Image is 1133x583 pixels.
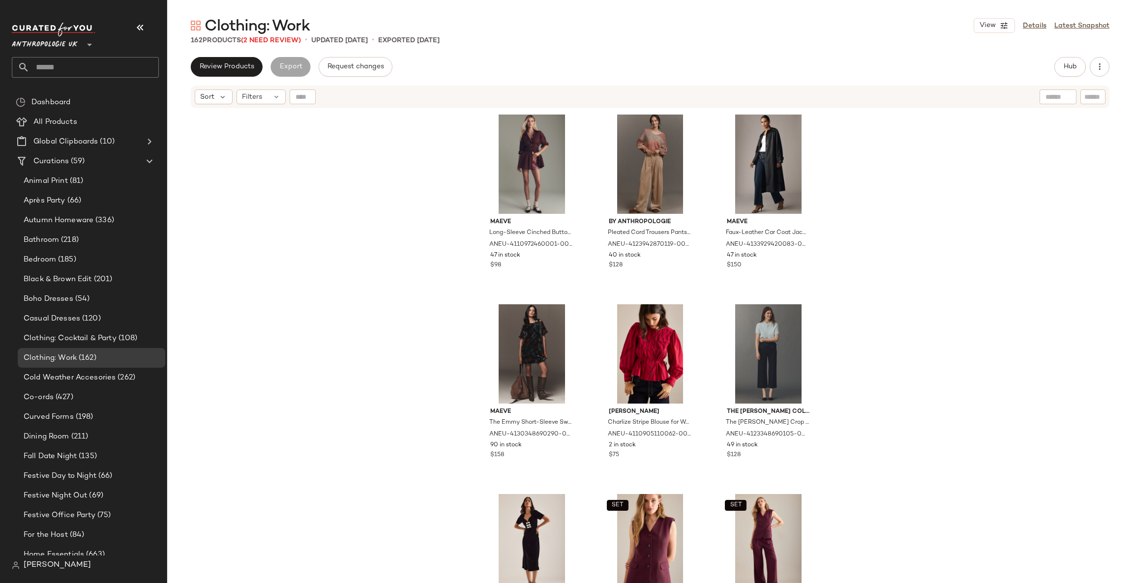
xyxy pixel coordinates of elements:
[482,115,581,214] img: 4110972460001_021_b
[24,333,117,344] span: Clothing: Cocktail & Party
[490,441,522,450] span: 90 in stock
[24,411,74,423] span: Curved Forms
[87,490,103,501] span: (69)
[84,549,105,560] span: (663)
[116,372,135,383] span: (262)
[24,529,68,541] span: For the Host
[609,451,619,460] span: $75
[33,136,98,147] span: Global Clipboards
[979,22,996,29] span: View
[609,251,641,260] span: 40 in stock
[33,117,77,128] span: All Products
[974,18,1015,33] button: View
[24,451,77,462] span: Fall Date Night
[490,451,504,460] span: $158
[489,430,572,439] span: ANEU-4130348690290-000-525
[609,408,692,416] span: [PERSON_NAME]
[24,313,80,324] span: Casual Dresses
[727,261,742,270] span: $150
[726,229,809,237] span: Faux-Leather Car Coat Jacket for Women in Black, Polyester/Polyurethane, Size Medium by Maeve at ...
[191,35,301,46] div: Products
[24,549,84,560] span: Home Essentials
[24,559,91,571] span: [PERSON_NAME]
[1023,21,1046,31] a: Details
[31,97,70,108] span: Dashboard
[24,195,65,206] span: Après Party
[74,411,93,423] span: (198)
[489,229,572,237] span: Long-Sleeve Cinched Buttondown Shirt for Women in Brown, Cotton, Size Large by Maeve at Anthropol...
[372,34,374,46] span: •
[241,37,301,44] span: (2 Need Review)
[726,240,809,249] span: ANEU-4133929420083-000-001
[490,218,573,227] span: Maeve
[92,274,113,285] span: (201)
[12,561,20,569] img: svg%3e
[719,115,818,214] img: 4133929420083_001_b
[54,392,73,403] span: (427)
[24,352,77,364] span: Clothing: Work
[24,215,93,226] span: Autumn Homeware
[489,418,572,427] span: The Emmy Short-Sleeve Swing Mini Dress: Velvet Edition for Women, Nylon/Viscose, Size Small by Ma...
[608,229,691,237] span: Pleated Cord Trousers Pants in Beige, Cotton/Elastane/Modal, Size Uk 10 by Anthropologie
[608,240,691,249] span: ANEU-4123942870119-000-024
[727,218,810,227] span: Maeve
[727,408,810,416] span: The [PERSON_NAME] Collection by [PERSON_NAME]
[24,254,56,265] span: Bedroom
[77,451,97,462] span: (135)
[65,195,82,206] span: (66)
[482,304,581,404] img: 4130348690290_525_b3
[12,23,95,36] img: cfy_white_logo.C9jOOHJF.svg
[69,431,89,442] span: (211)
[311,35,368,46] p: updated [DATE]
[24,175,68,187] span: Animal Print
[24,510,95,521] span: Festive Office Party
[719,304,818,404] img: 4123348690105_001_b
[56,254,76,265] span: (185)
[725,500,746,511] button: SET
[727,451,741,460] span: $128
[609,261,623,270] span: $128
[1054,21,1109,31] a: Latest Snapshot
[729,502,742,509] span: SET
[96,470,113,482] span: (66)
[68,175,84,187] span: (81)
[205,17,310,36] span: Clothing: Work
[191,37,203,44] span: 162
[319,57,392,77] button: Request changes
[608,418,691,427] span: Charlize Stripe Blouse for Women in Red, Cotton, Size Uk 6 by [PERSON_NAME] at Anthropologie
[601,115,700,214] img: 4123942870119_024_b
[68,529,85,541] span: (84)
[727,251,757,260] span: 47 in stock
[24,274,92,285] span: Black & Brown Edit
[726,430,809,439] span: ANEU-4123348690105-000-001
[607,500,628,511] button: SET
[608,430,691,439] span: ANEU-4110905110062-000-060
[191,21,201,30] img: svg%3e
[489,240,572,249] span: ANEU-4110972460001-000-021
[12,33,78,51] span: Anthropologie UK
[93,215,114,226] span: (336)
[95,510,111,521] span: (75)
[609,441,636,450] span: 2 in stock
[727,441,758,450] span: 49 in stock
[611,502,624,509] span: SET
[191,57,263,77] button: Review Products
[378,35,440,46] p: Exported [DATE]
[24,372,116,383] span: Cold Weather Accesories
[327,63,384,71] span: Request changes
[490,408,573,416] span: Maeve
[98,136,115,147] span: (10)
[117,333,138,344] span: (108)
[1054,57,1086,77] button: Hub
[24,392,54,403] span: Co-ords
[16,97,26,107] img: svg%3e
[24,470,96,482] span: Festive Day to Night
[305,34,307,46] span: •
[242,92,262,102] span: Filters
[33,156,69,167] span: Curations
[77,352,96,364] span: (162)
[73,293,90,305] span: (54)
[200,92,214,102] span: Sort
[199,63,254,71] span: Review Products
[601,304,700,404] img: 4110905110062_060_e4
